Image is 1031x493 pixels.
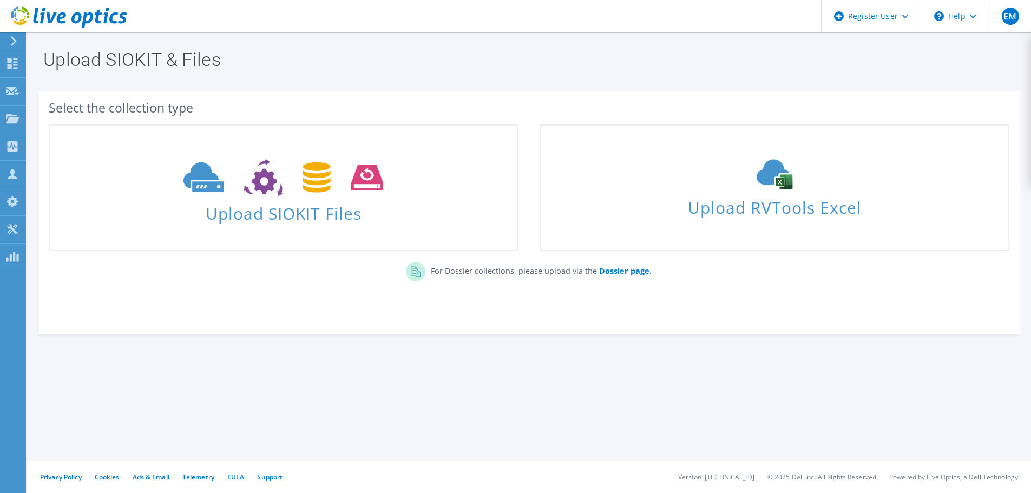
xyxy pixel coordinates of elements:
a: Support [257,472,283,482]
a: Privacy Policy [40,472,82,482]
a: Ads & Email [133,472,169,482]
a: Upload RVTools Excel [540,124,1009,251]
a: Dossier page. [597,266,652,276]
a: Telemetry [182,472,214,482]
li: Powered by Live Optics, a Dell Technology [889,472,1018,482]
svg: \n [934,11,944,21]
span: Upload RVTools Excel [541,193,1008,216]
span: Upload SIOKIT Files [50,199,517,222]
span: EM [1002,8,1019,25]
a: Cookies [95,472,120,482]
b: Dossier page. [599,266,652,276]
a: Upload SIOKIT Files [49,124,518,251]
a: EULA [227,472,244,482]
li: Version: [TECHNICAL_ID] [678,472,754,482]
h1: Upload SIOKIT & Files [43,50,1009,69]
li: © 2025 Dell Inc. All Rights Reserved [767,472,876,482]
p: For Dossier collections, please upload via the [425,262,652,277]
div: Select the collection type [49,102,1009,114]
